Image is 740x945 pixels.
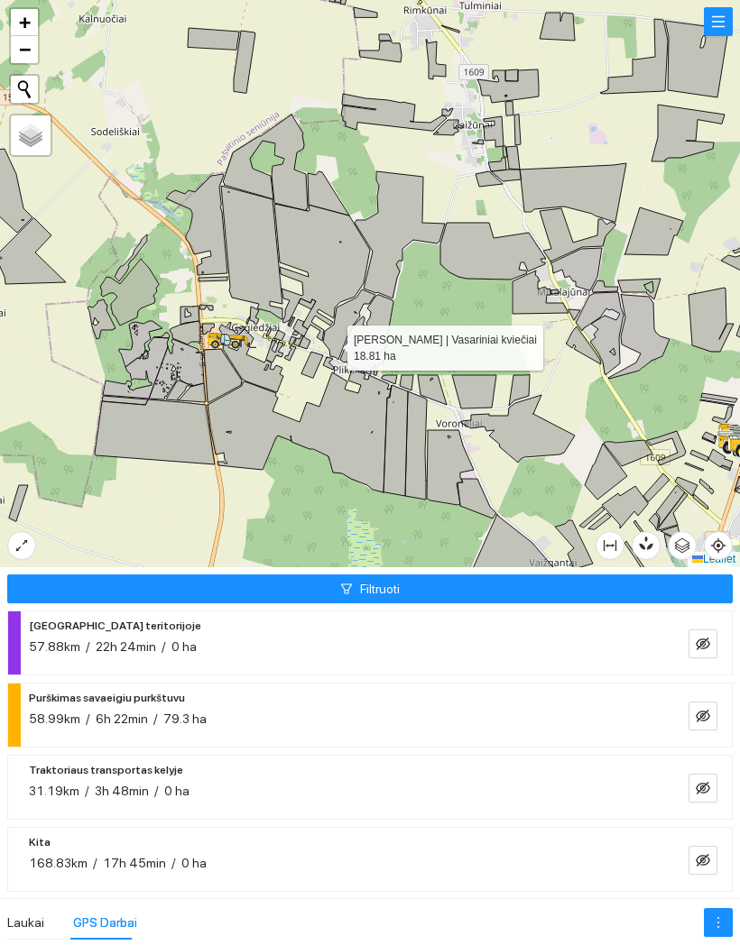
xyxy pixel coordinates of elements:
span: 0 ha [164,784,190,798]
span: 168.83km [29,856,88,870]
span: 58.99km [29,711,80,726]
button: filterFiltruoti [7,574,733,603]
span: aim [705,538,732,553]
a: Layers [11,115,51,155]
span: eye-invisible [696,709,710,726]
span: − [19,38,31,60]
span: / [86,711,90,726]
button: eye-invisible [689,774,717,803]
div: GPS Darbai [73,913,137,932]
button: aim [704,531,733,560]
span: eye-invisible [696,853,710,870]
span: filter [340,583,353,597]
span: [GEOGRAPHIC_DATA] teritorijoje [29,615,201,637]
span: 6h 22min [96,711,148,726]
div: Laukai [7,913,44,932]
span: / [171,856,176,870]
span: 22h 24min [96,639,156,654]
button: Initiate a new search [11,76,38,103]
span: Kita [29,831,51,853]
span: 31.19km [29,784,79,798]
span: column-width [597,538,624,553]
span: / [93,856,97,870]
span: Filtruoti [360,579,400,599]
span: / [162,639,166,654]
a: Leaflet [692,553,735,565]
span: Traktoriaus transportas kelyje [29,759,183,781]
a: Zoom out [11,36,38,63]
span: 79.3 ha [163,711,207,726]
span: more [705,915,732,930]
button: more [704,908,733,937]
span: / [154,784,159,798]
span: eye-invisible [696,781,710,798]
span: expand-alt [8,538,35,553]
span: 0 ha [181,856,207,870]
a: Zoom in [11,9,38,36]
button: eye-invisible [689,702,717,730]
button: column-width [596,531,624,560]
span: + [19,11,31,33]
button: expand-alt [7,531,36,560]
span: 17h 45min [103,856,166,870]
span: 57.88km [29,639,80,654]
span: / [86,639,90,654]
button: eye-invisible [689,846,717,875]
span: / [85,784,89,798]
button: eye-invisible [689,629,717,658]
span: Purškimas savaeigiu purkštuvu [29,687,185,709]
span: / [153,711,158,726]
button: menu [704,7,733,36]
span: 0 ha [171,639,197,654]
span: 3h 48min [95,784,149,798]
span: eye-invisible [696,637,710,654]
